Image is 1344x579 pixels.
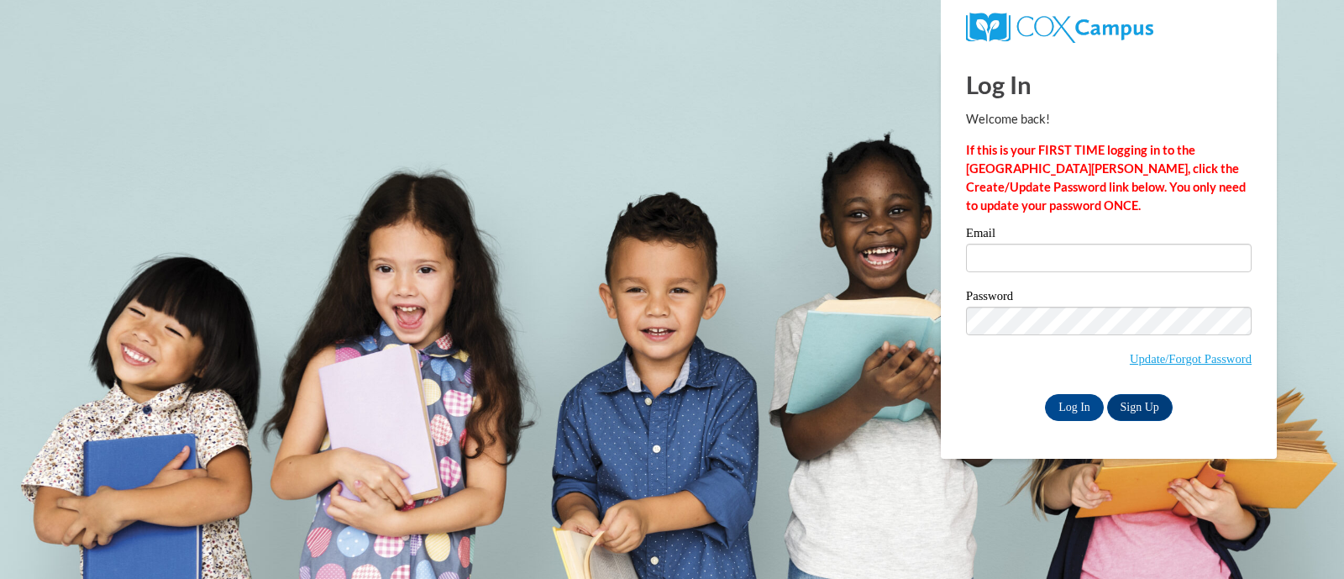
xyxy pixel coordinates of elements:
[1107,394,1173,421] a: Sign Up
[966,13,1153,43] img: COX Campus
[1045,394,1104,421] input: Log In
[966,227,1252,244] label: Email
[966,143,1246,213] strong: If this is your FIRST TIME logging in to the [GEOGRAPHIC_DATA][PERSON_NAME], click the Create/Upd...
[966,67,1252,102] h1: Log In
[966,19,1153,34] a: COX Campus
[966,110,1252,129] p: Welcome back!
[966,290,1252,307] label: Password
[1130,352,1252,366] a: Update/Forgot Password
